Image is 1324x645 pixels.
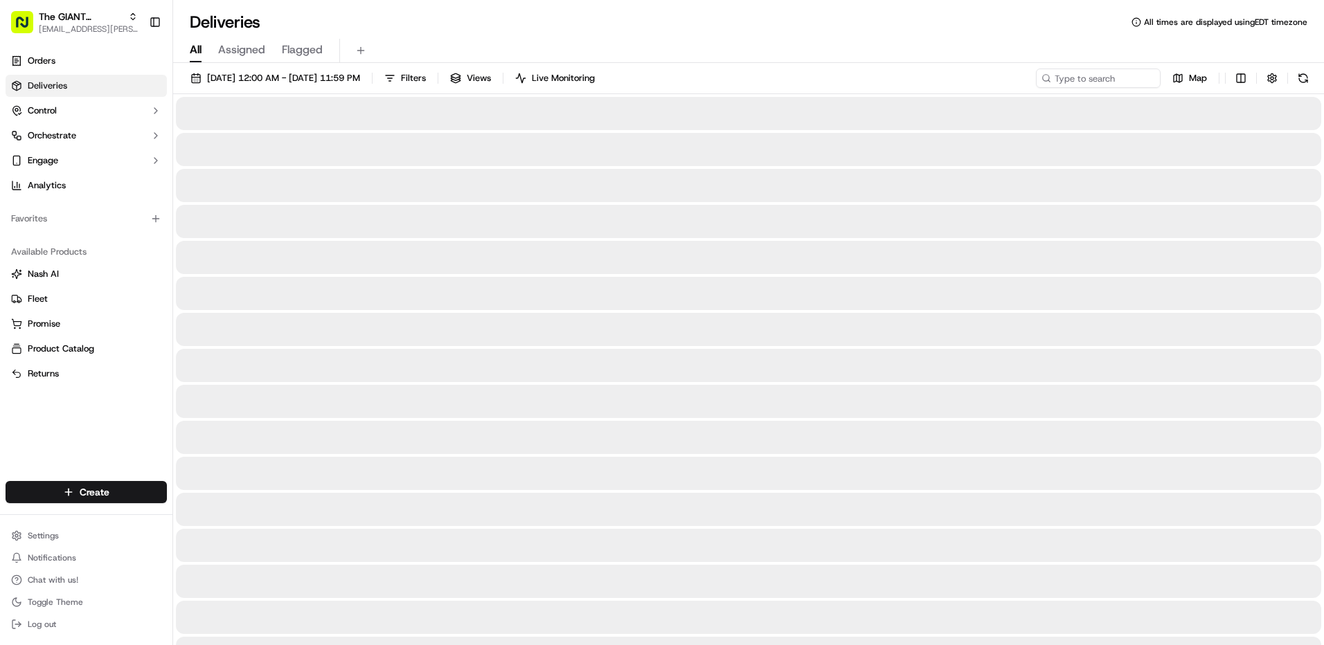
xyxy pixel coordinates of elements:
[80,485,109,499] span: Create
[6,570,167,590] button: Chat with us!
[6,363,167,385] button: Returns
[28,574,78,585] span: Chat with us!
[6,338,167,360] button: Product Catalog
[6,263,167,285] button: Nash AI
[1036,69,1161,88] input: Type to search
[207,72,360,84] span: [DATE] 12:00 AM - [DATE] 11:59 PM
[28,179,66,192] span: Analytics
[6,548,167,567] button: Notifications
[28,530,59,541] span: Settings
[39,24,138,35] button: [EMAIL_ADDRESS][PERSON_NAME][DOMAIN_NAME]
[11,318,161,330] a: Promise
[11,343,161,355] a: Product Catalog
[6,6,143,39] button: The GIANT Company[EMAIL_ADDRESS][PERSON_NAME][DOMAIN_NAME]
[6,241,167,263] div: Available Products
[1189,72,1207,84] span: Map
[28,268,59,280] span: Nash AI
[28,367,59,380] span: Returns
[6,313,167,335] button: Promise
[28,552,76,563] span: Notifications
[28,293,48,305] span: Fleet
[6,615,167,634] button: Log out
[28,105,57,117] span: Control
[6,288,167,310] button: Fleet
[282,42,323,58] span: Flagged
[6,100,167,122] button: Control
[11,268,161,280] a: Nash AI
[378,69,432,88] button: Filters
[1144,17,1307,28] span: All times are displayed using EDT timezone
[6,174,167,197] a: Analytics
[190,42,202,58] span: All
[532,72,595,84] span: Live Monitoring
[6,75,167,97] a: Deliveries
[28,80,67,92] span: Deliveries
[28,154,58,167] span: Engage
[467,72,491,84] span: Views
[6,592,167,612] button: Toggle Theme
[1294,69,1313,88] button: Refresh
[11,367,161,380] a: Returns
[184,69,366,88] button: [DATE] 12:00 AM - [DATE] 11:59 PM
[401,72,426,84] span: Filters
[28,619,56,630] span: Log out
[11,293,161,305] a: Fleet
[6,481,167,503] button: Create
[28,318,60,330] span: Promise
[28,343,94,355] span: Product Catalog
[190,11,260,33] h1: Deliveries
[444,69,497,88] button: Views
[509,69,601,88] button: Live Monitoring
[39,10,123,24] button: The GIANT Company
[1166,69,1213,88] button: Map
[218,42,265,58] span: Assigned
[6,50,167,72] a: Orders
[6,125,167,147] button: Orchestrate
[28,597,83,608] span: Toggle Theme
[28,129,76,142] span: Orchestrate
[6,526,167,545] button: Settings
[28,55,55,67] span: Orders
[6,149,167,172] button: Engage
[6,208,167,230] div: Favorites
